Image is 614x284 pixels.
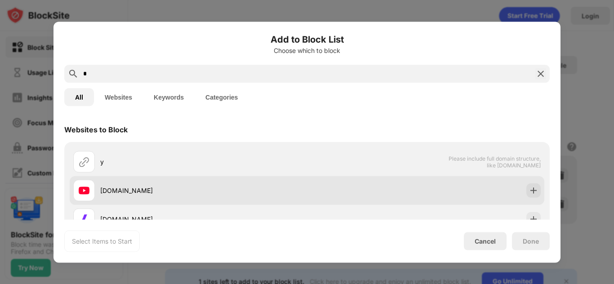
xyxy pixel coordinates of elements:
div: Websites to Block [64,125,128,134]
button: Websites [94,88,143,106]
div: [DOMAIN_NAME] [100,214,307,224]
div: Choose which to block [64,47,550,54]
img: favicons [79,214,89,224]
button: Keywords [143,88,195,106]
div: Select Items to Start [72,236,132,245]
img: search-close [535,68,546,79]
div: y [100,157,307,166]
h6: Add to Block List [64,32,550,46]
button: All [64,88,94,106]
span: Please include full domain structure, like [DOMAIN_NAME] [448,155,541,168]
img: favicons [79,185,89,196]
img: url.svg [79,156,89,167]
div: Cancel [475,237,496,245]
img: search.svg [68,68,79,79]
div: [DOMAIN_NAME] [100,186,307,195]
div: Done [523,237,539,245]
button: Categories [195,88,249,106]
